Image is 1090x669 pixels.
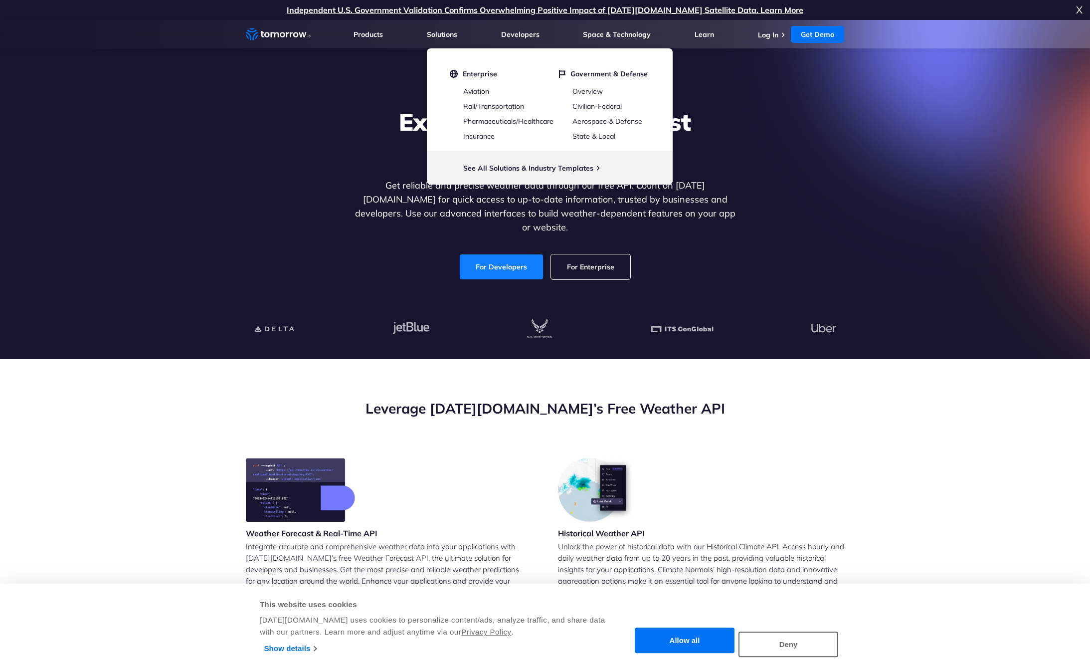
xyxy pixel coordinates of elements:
div: [DATE][DOMAIN_NAME] uses cookies to personalize content/ads, analyze traffic, and share data with... [260,614,606,638]
h3: Historical Weather API [558,528,645,539]
a: Products [354,30,383,39]
button: Allow all [635,628,734,654]
a: Overview [572,87,603,96]
a: Rail/Transportation [463,102,524,111]
img: globe.svg [450,69,458,78]
a: State & Local [572,132,615,141]
a: Log In [758,30,778,39]
h1: Explore the World’s Best Weather API [353,107,737,167]
span: Government & Defense [570,69,648,78]
p: Get reliable and precise weather data through our free API. Count on [DATE][DOMAIN_NAME] for quic... [353,179,737,234]
a: Get Demo [791,26,844,43]
img: flag.svg [559,69,565,78]
a: For Developers [460,254,543,279]
div: This website uses cookies [260,599,606,611]
a: Privacy Policy [461,628,511,636]
a: Developers [501,30,540,39]
a: For Enterprise [551,254,630,279]
a: Solutions [427,30,457,39]
p: Integrate accurate and comprehensive weather data into your applications with [DATE][DOMAIN_NAME]... [246,541,532,610]
a: Pharmaceuticals/Healthcare [463,117,553,126]
h2: Leverage [DATE][DOMAIN_NAME]’s Free Weather API [246,399,844,418]
span: Enterprise [463,69,497,78]
a: Learn [695,30,714,39]
a: Civilian-Federal [572,102,622,111]
a: Show details [264,641,317,656]
p: Unlock the power of historical data with our Historical Climate API. Access hourly and daily weat... [558,541,844,598]
a: Space & Technology [583,30,651,39]
a: Aviation [463,87,489,96]
h3: Weather Forecast & Real-Time API [246,528,377,539]
a: See All Solutions & Industry Templates [463,164,593,173]
a: Home link [246,27,311,42]
button: Deny [738,632,838,657]
a: Independent U.S. Government Validation Confirms Overwhelming Positive Impact of [DATE][DOMAIN_NAM... [287,5,803,15]
a: Insurance [463,132,495,141]
a: Aerospace & Defense [572,117,642,126]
